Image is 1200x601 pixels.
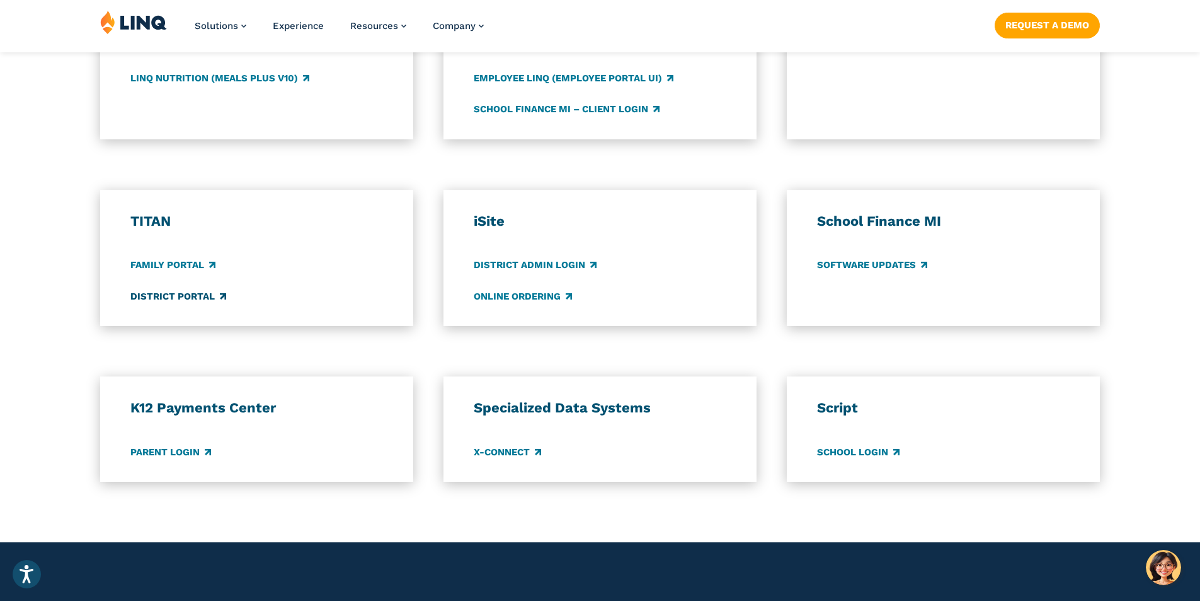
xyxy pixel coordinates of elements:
[474,213,727,230] h3: iSite
[995,13,1100,38] a: Request a Demo
[130,289,226,303] a: District Portal
[817,399,1070,417] h3: Script
[474,399,727,417] h3: Specialized Data Systems
[817,213,1070,230] h3: School Finance MI
[474,289,572,303] a: Online Ordering
[350,20,406,32] a: Resources
[433,20,476,32] span: Company
[474,259,597,272] a: District Admin Login
[130,445,211,459] a: Parent Login
[817,259,927,272] a: Software Updates
[433,20,484,32] a: Company
[350,20,398,32] span: Resources
[130,399,384,417] h3: K12 Payments Center
[130,259,215,272] a: Family Portal
[195,20,246,32] a: Solutions
[995,10,1100,38] nav: Button Navigation
[273,20,324,32] a: Experience
[1146,550,1181,585] button: Hello, have a question? Let’s chat.
[474,445,541,459] a: X-Connect
[817,445,900,459] a: School Login
[100,10,167,34] img: LINQ | K‑12 Software
[474,102,660,116] a: School Finance MI – Client Login
[474,71,673,85] a: Employee LINQ (Employee Portal UI)
[195,20,238,32] span: Solutions
[130,213,384,230] h3: TITAN
[195,10,484,52] nav: Primary Navigation
[130,71,309,85] a: LINQ Nutrition (Meals Plus v10)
